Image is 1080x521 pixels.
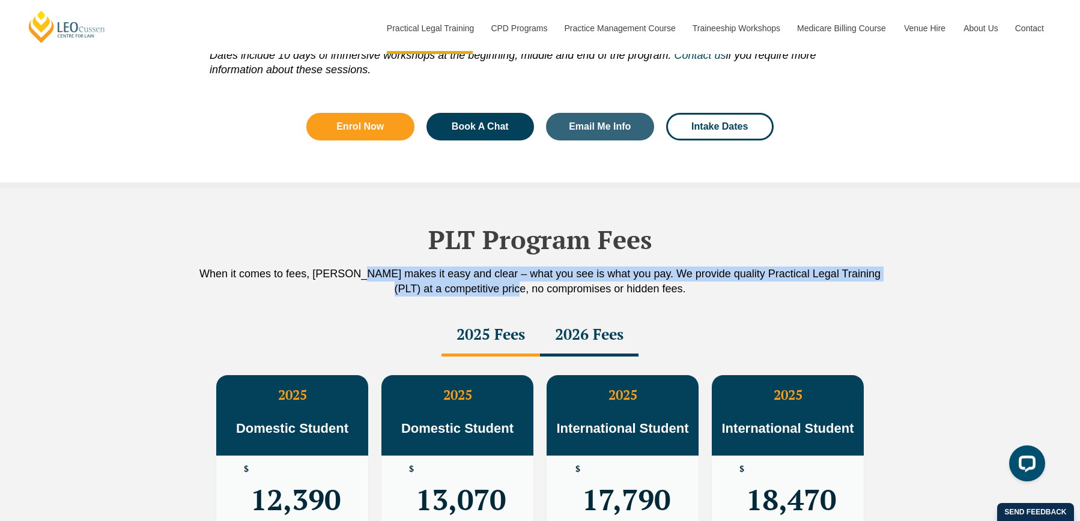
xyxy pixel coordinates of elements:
h3: 2025 [712,387,864,403]
div: 2026 Fees [540,315,639,357]
span: Domestic Student [236,421,348,436]
span: 12,390 [250,465,341,511]
span: International Student [722,421,854,436]
h3: 2025 [547,387,699,403]
iframe: LiveChat chat widget [1000,441,1050,491]
a: Practical Legal Training [378,2,482,54]
h2: PLT Program Fees [198,224,882,254]
a: About Us [954,2,1006,54]
span: $ [244,465,249,474]
span: Intake Dates [691,122,748,131]
a: Contact us [674,49,726,61]
a: Medicare Billing Course [788,2,895,54]
a: Traineeship Workshops [684,2,788,54]
span: 17,790 [582,465,670,511]
h3: 2025 [381,387,533,403]
span: Domestic Student [401,421,514,436]
p: if you require more information about these sessions. [210,37,870,77]
a: Book A Chat [426,113,535,140]
span: Email Me Info [569,122,631,131]
span: Book A Chat [452,122,509,131]
a: Venue Hire [895,2,954,54]
a: CPD Programs [482,2,555,54]
p: When it comes to fees, [PERSON_NAME] makes it easy and clear – what you see is what you pay. We p... [198,267,882,297]
span: Enrol Now [336,122,384,131]
span: $ [739,465,744,474]
span: $ [409,465,414,474]
span: International Student [557,421,689,436]
a: Practice Management Course [556,2,684,54]
i: Dates include 10 days of immersive workshops at the beginning, middle and end of the program. [210,49,671,61]
span: 13,070 [416,465,506,511]
a: Intake Dates [666,113,774,140]
span: $ [575,465,580,474]
h3: 2025 [216,387,368,403]
div: 2025 Fees [441,315,540,357]
a: Enrol Now [306,113,414,140]
a: [PERSON_NAME] Centre for Law [27,10,107,44]
a: Contact [1006,2,1053,54]
a: Email Me Info [546,113,654,140]
span: 18,470 [746,465,836,511]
